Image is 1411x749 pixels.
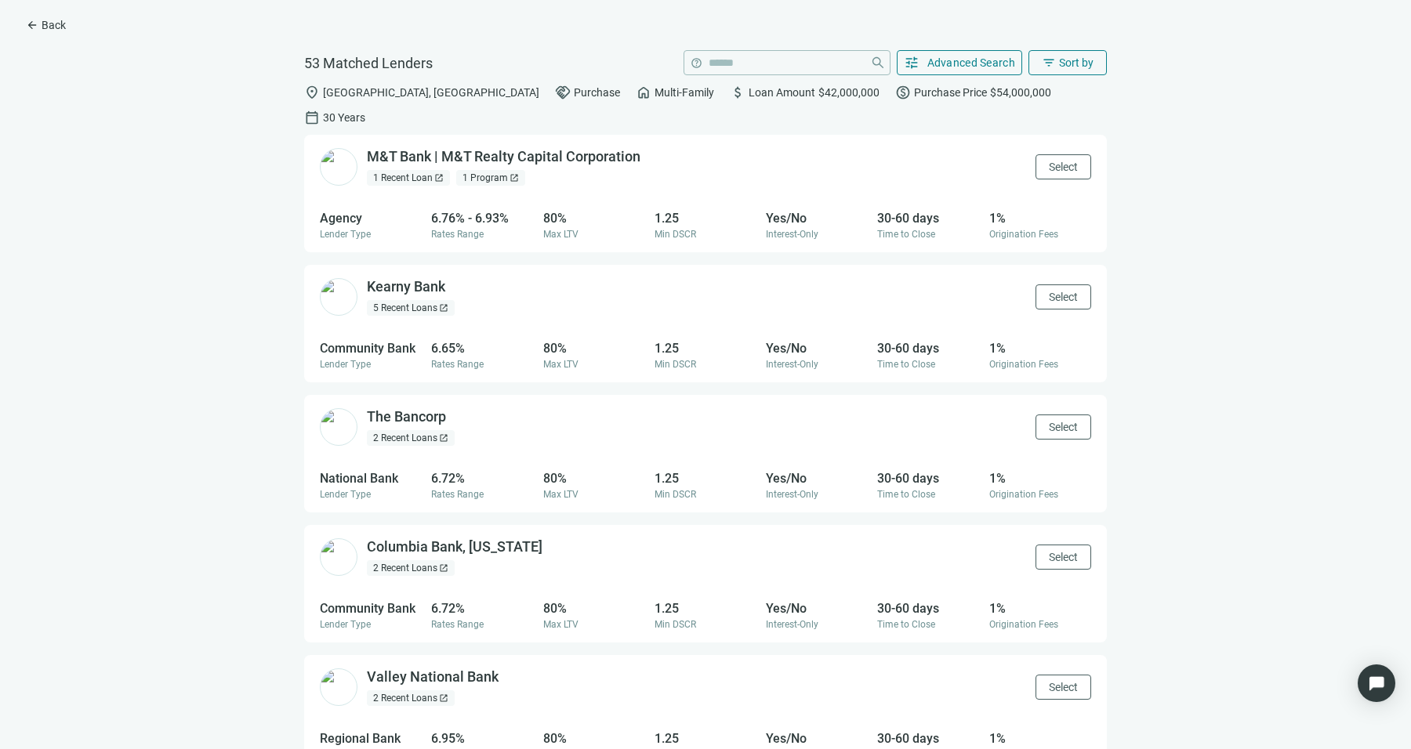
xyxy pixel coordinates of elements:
[655,619,696,630] span: Min DSCR
[320,341,422,356] div: Community Bank
[367,690,455,706] div: 2 Recent Loans
[320,278,357,316] img: 485b220d-9334-4cd8-8bbb-dc98a7004dc4
[766,341,868,356] div: Yes/No
[877,211,979,226] div: 30-60 days
[367,430,455,446] div: 2 Recent Loans
[320,408,357,446] img: 11a85832-d3eb-4070-892f-413a551ae750
[431,601,533,616] div: 6.72%
[434,173,444,183] span: open_in_new
[730,85,880,100] div: Loan Amount
[989,229,1058,240] span: Origination Fees
[989,489,1058,500] span: Origination Fees
[1036,284,1091,309] button: Select
[766,731,868,746] div: Yes/No
[655,341,756,356] div: 1.25
[320,229,371,240] span: Lender Type
[989,471,1091,486] div: 1%
[320,538,357,576] img: 6a36fd11-0203-400a-9d29-09301971fb24.png
[818,86,880,99] span: $42,000,000
[431,619,484,630] span: Rates Range
[439,303,448,313] span: open_in_new
[543,489,579,500] span: Max LTV
[1028,50,1107,75] button: filter_listSort by
[42,19,66,31] span: Back
[1049,421,1078,433] span: Select
[543,229,579,240] span: Max LTV
[877,229,935,240] span: Time to Close
[431,229,484,240] span: Rates Range
[431,471,533,486] div: 6.72%
[895,85,1051,100] div: Purchase Price
[1049,681,1078,693] span: Select
[766,489,818,500] span: Interest-Only
[897,50,1023,75] button: tuneAdvanced Search
[431,489,484,500] span: Rates Range
[877,489,935,500] span: Time to Close
[320,359,371,370] span: Lender Type
[439,563,448,573] span: open_in_new
[766,229,818,240] span: Interest-Only
[766,619,818,630] span: Interest-Only
[655,731,756,746] div: 1.25
[431,359,484,370] span: Rates Range
[766,211,868,226] div: Yes/No
[367,668,499,687] div: Valley National Bank
[877,601,979,616] div: 30-60 days
[320,601,422,616] div: Community Bank
[766,471,868,486] div: Yes/No
[691,57,702,69] span: help
[431,211,533,226] div: 6.76% - 6.93%
[655,489,696,500] span: Min DSCR
[320,619,371,630] span: Lender Type
[1036,414,1091,440] button: Select
[877,731,979,746] div: 30-60 days
[543,211,645,226] div: 80%
[26,19,38,31] span: arrow_back
[323,111,365,124] span: 30 Years
[456,170,525,186] div: 1 Program
[766,359,818,370] span: Interest-Only
[543,471,645,486] div: 80%
[989,211,1091,226] div: 1%
[543,601,645,616] div: 80%
[989,359,1058,370] span: Origination Fees
[543,341,645,356] div: 80%
[655,229,696,240] span: Min DSCR
[431,341,533,356] div: 6.65%
[323,86,539,99] span: [GEOGRAPHIC_DATA], [GEOGRAPHIC_DATA]
[367,537,542,557] div: Columbia Bank, [US_STATE]
[990,86,1051,99] span: $54,000,000
[367,300,455,316] div: 5 Recent Loans
[989,341,1091,356] div: 1%
[543,731,645,746] div: 80%
[574,86,620,99] span: Purchase
[13,13,79,38] button: arrow_backBack
[655,359,696,370] span: Min DSCR
[320,489,371,500] span: Lender Type
[543,359,579,370] span: Max LTV
[320,668,357,706] img: 5ea7c9c1-2d3c-422e-a1b8-ae25c7b8a78d.png
[1059,56,1094,69] span: Sort by
[439,693,448,703] span: open_in_new
[555,85,571,100] span: handshake
[320,211,422,226] div: Agency
[367,170,450,186] div: 1 Recent Loan
[989,619,1058,630] span: Origination Fees
[730,85,745,100] span: attach_money
[367,147,640,167] div: M&T Bank | M&T Realty Capital Corporation
[1036,545,1091,570] button: Select
[367,277,445,297] div: Kearny Bank
[877,341,979,356] div: 30-60 days
[1036,154,1091,179] button: Select
[1049,161,1078,173] span: Select
[655,86,714,99] span: Multi-Family
[766,601,868,616] div: Yes/No
[877,471,979,486] div: 30-60 days
[655,471,756,486] div: 1.25
[304,55,433,71] span: 53 Matched Lenders
[543,619,579,630] span: Max LTV
[655,211,756,226] div: 1.25
[304,85,320,100] span: location_on
[1036,675,1091,700] button: Select
[895,85,911,100] span: paid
